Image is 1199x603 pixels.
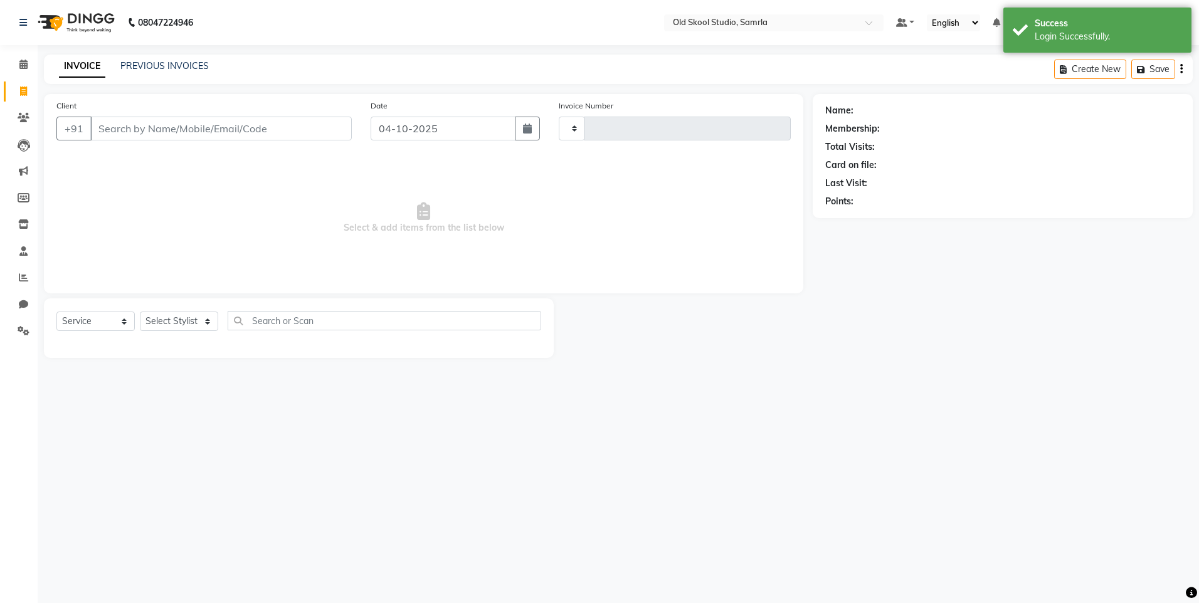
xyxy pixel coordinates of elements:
[825,177,867,190] div: Last Visit:
[825,159,877,172] div: Card on file:
[825,104,853,117] div: Name:
[825,122,880,135] div: Membership:
[32,5,118,40] img: logo
[138,5,193,40] b: 08047224946
[1131,60,1175,79] button: Save
[56,100,77,112] label: Client
[56,117,92,140] button: +91
[1035,17,1182,30] div: Success
[825,195,853,208] div: Points:
[371,100,388,112] label: Date
[56,155,791,281] span: Select & add items from the list below
[228,311,541,330] input: Search or Scan
[1035,30,1182,43] div: Login Successfully.
[120,60,209,71] a: PREVIOUS INVOICES
[90,117,352,140] input: Search by Name/Mobile/Email/Code
[59,55,105,78] a: INVOICE
[559,100,613,112] label: Invoice Number
[1054,60,1126,79] button: Create New
[825,140,875,154] div: Total Visits:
